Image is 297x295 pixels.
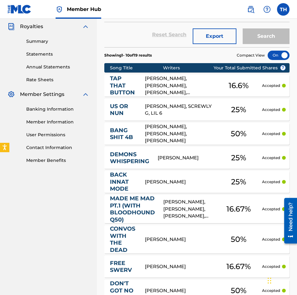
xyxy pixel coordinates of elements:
span: Compact View [237,52,265,58]
p: Accepted [262,107,280,112]
a: FREE SWERV [110,260,136,274]
span: Your Total Submitted Shares [214,65,286,71]
a: BACK INNAT MODE [110,171,136,192]
iframe: Chat Widget [266,265,297,295]
a: CONVOS WITH THE DEAD [110,225,136,253]
a: Member Information [26,119,89,125]
a: Contact Information [26,144,89,151]
div: [PERSON_NAME] [145,263,215,270]
a: Rate Sheets [26,77,89,83]
p: Accepted [262,179,280,185]
p: Accepted [262,237,280,242]
span: 25 % [231,104,246,115]
a: MADE ME MAD PT.1 (WITH BLOODHOUND Q50) [110,195,155,223]
p: Accepted [262,131,280,137]
div: [PERSON_NAME] [145,178,215,186]
span: Member Hub [67,6,101,13]
a: Annual Statements [26,64,89,70]
p: Accepted [262,83,280,88]
div: [PERSON_NAME], [PERSON_NAME], [PERSON_NAME] [145,123,215,144]
div: [PERSON_NAME], SCREWLY G, LIL 6 [145,103,215,117]
a: Banking Information [26,106,89,112]
img: MLC Logo [7,5,32,14]
span: 50 % [231,128,246,139]
div: [PERSON_NAME], [PERSON_NAME], [PERSON_NAME], SCREWLY G [163,198,215,220]
span: 16.67 % [226,203,251,215]
span: ? [280,65,285,70]
p: Showing 1 - 10 of 19 results [104,52,152,58]
span: 25 % [231,152,246,163]
a: Public Search [245,3,257,16]
button: Export [193,28,236,44]
a: US OR NUN [110,103,136,117]
span: 50 % [231,234,246,245]
img: help [263,6,271,13]
div: User Menu [277,3,290,16]
p: Accepted [262,206,280,212]
a: Summary [26,38,89,45]
p: Accepted [262,288,280,293]
div: [PERSON_NAME] [145,287,215,294]
a: DEMONS WHISPERING [110,151,149,165]
a: BANG SHIT 4B [110,127,136,141]
img: Member Settings [7,91,15,98]
p: Accepted [262,155,280,161]
div: Help [261,3,273,16]
img: search [247,6,255,13]
div: Drag [268,271,271,290]
a: Statements [26,51,89,57]
img: expand [82,91,89,98]
img: Top Rightsholder [56,6,63,13]
div: [PERSON_NAME] [158,154,215,162]
div: [PERSON_NAME], [PERSON_NAME], [PERSON_NAME], [PERSON_NAME] [145,75,215,96]
img: expand [82,23,89,30]
span: Royalties [20,23,43,30]
span: 16.67 % [226,261,251,272]
a: Member Benefits [26,157,89,164]
iframe: Resource Center [280,196,297,246]
div: [PERSON_NAME] [145,236,215,243]
div: Writers [163,65,233,71]
p: Accepted [262,264,280,269]
img: Royalties [7,23,15,30]
div: Song Title [110,65,163,71]
span: 16.6 % [229,80,249,91]
span: 25 % [231,176,246,187]
a: TAP THAT BUTTON [110,75,136,96]
span: Member Settings [20,91,64,98]
a: User Permissions [26,132,89,138]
